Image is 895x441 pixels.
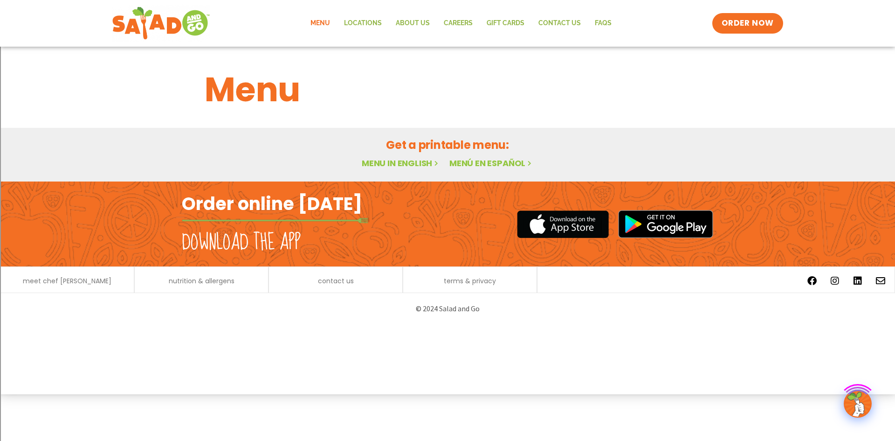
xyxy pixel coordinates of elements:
[480,13,531,34] a: GIFT CARDS
[437,13,480,34] a: Careers
[722,18,774,29] span: ORDER NOW
[303,13,337,34] a: Menu
[389,13,437,34] a: About Us
[303,13,619,34] nav: Menu
[112,5,210,42] img: new-SAG-logo-768×292
[712,13,783,34] a: ORDER NOW
[337,13,389,34] a: Locations
[531,13,588,34] a: Contact Us
[588,13,619,34] a: FAQs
